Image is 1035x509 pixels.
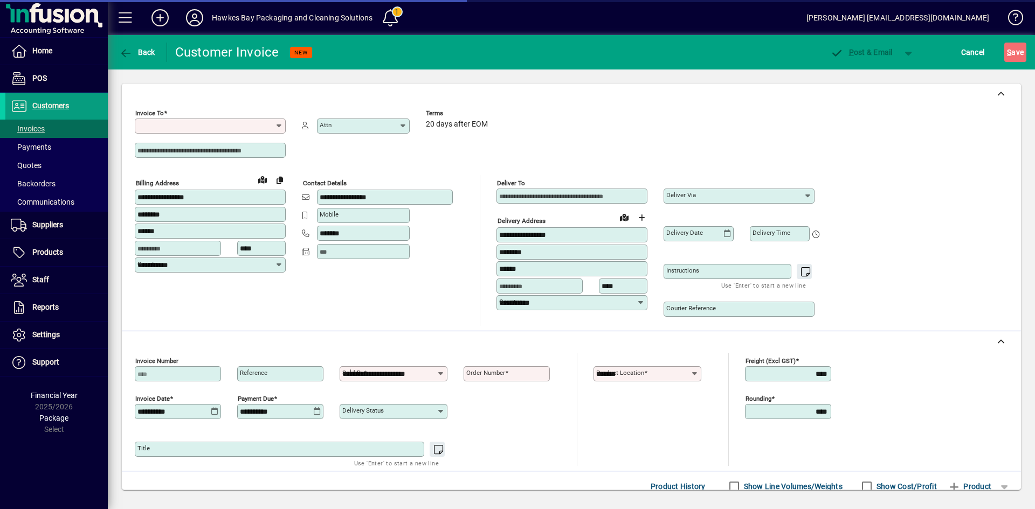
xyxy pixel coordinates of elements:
[666,191,696,199] mat-label: Deliver via
[5,38,108,65] a: Home
[177,8,212,27] button: Profile
[646,477,710,496] button: Product History
[354,457,439,469] mat-hint: Use 'Enter' to start a new line
[32,330,60,339] span: Settings
[294,49,308,56] span: NEW
[254,171,271,188] a: View on map
[342,407,384,414] mat-label: Delivery status
[806,9,989,26] div: [PERSON_NAME] [EMAIL_ADDRESS][DOMAIN_NAME]
[5,156,108,175] a: Quotes
[39,414,68,422] span: Package
[1007,44,1024,61] span: ave
[742,481,843,492] label: Show Line Volumes/Weights
[426,110,491,117] span: Terms
[633,209,650,226] button: Choose address
[32,46,52,55] span: Home
[119,48,155,57] span: Back
[616,208,633,226] a: View on map
[666,267,699,274] mat-label: Instructions
[5,65,108,92] a: POS
[958,43,988,62] button: Cancel
[849,48,854,57] span: P
[666,304,716,312] mat-label: Courier Reference
[143,8,177,27] button: Add
[825,43,898,62] button: Post & Email
[466,369,505,376] mat-label: Order number
[212,9,373,26] div: Hawkes Bay Packaging and Cleaning Solutions
[11,179,56,188] span: Backorders
[721,279,806,291] mat-hint: Use 'Enter' to start a new line
[135,395,170,402] mat-label: Invoice date
[11,198,74,206] span: Communications
[5,175,108,193] a: Backorders
[175,44,279,61] div: Customer Invoice
[32,74,47,82] span: POS
[5,138,108,156] a: Payments
[137,444,150,452] mat-label: Title
[11,143,51,151] span: Payments
[666,229,703,236] mat-label: Delivery date
[961,44,985,61] span: Cancel
[32,101,69,110] span: Customers
[426,120,488,129] span: 20 days after EOM
[137,260,159,268] mat-label: Country
[31,391,78,400] span: Financial Year
[240,369,267,376] mat-label: Reference
[108,43,167,62] app-page-header-button: Back
[5,212,108,239] a: Suppliers
[746,357,796,365] mat-label: Freight (excl GST)
[1007,48,1011,57] span: S
[753,229,790,236] mat-label: Delivery time
[746,395,771,402] mat-label: Rounding
[271,171,288,189] button: Copy to Delivery address
[1004,43,1026,62] button: Save
[5,349,108,376] a: Support
[238,395,274,402] mat-label: Payment due
[11,124,45,133] span: Invoices
[5,322,108,348] a: Settings
[32,275,49,284] span: Staff
[116,43,158,62] button: Back
[5,267,108,294] a: Staff
[5,294,108,321] a: Reports
[874,481,937,492] label: Show Cost/Profit
[1000,2,1022,37] a: Knowledge Base
[651,478,706,495] span: Product History
[11,161,42,170] span: Quotes
[942,477,997,496] button: Product
[32,248,63,256] span: Products
[342,369,363,376] mat-label: Sold by
[596,369,644,376] mat-label: Product location
[948,478,991,495] span: Product
[5,239,108,266] a: Products
[497,179,525,187] mat-label: Deliver To
[32,220,63,229] span: Suppliers
[5,193,108,211] a: Communications
[830,48,893,57] span: ost & Email
[32,358,59,366] span: Support
[135,357,178,365] mat-label: Invoice number
[32,303,59,311] span: Reports
[499,298,521,305] mat-label: Country
[320,211,339,218] mat-label: Mobile
[320,121,332,129] mat-label: Attn
[135,109,164,117] mat-label: Invoice To
[5,120,108,138] a: Invoices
